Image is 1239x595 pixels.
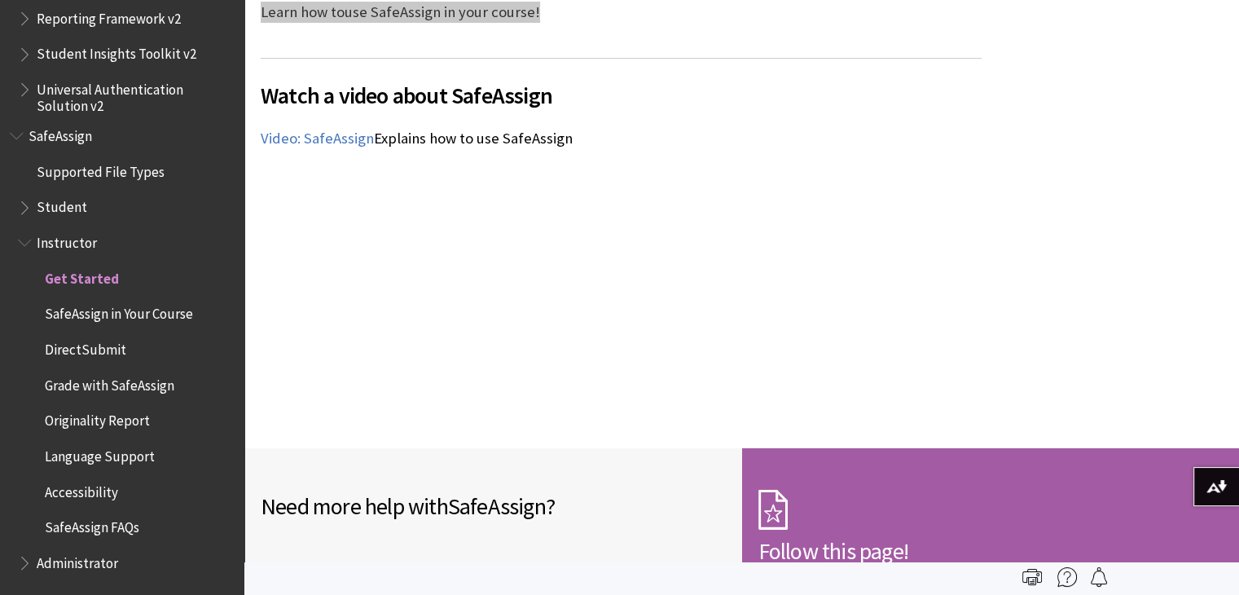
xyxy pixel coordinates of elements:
span: Language Support [45,443,155,465]
p: Learn how to [261,2,982,23]
a: use SafeAssign in your course! [345,2,540,22]
img: More help [1057,567,1077,587]
span: Grade with SafeAssign [45,372,174,394]
a: Video: SafeAssign [261,129,374,148]
span: Student Insights Toolkit v2 [37,41,196,63]
span: Accessibility [45,478,118,500]
span: DirectSubmit [45,336,126,358]
img: Subscription Icon [758,489,788,530]
h2: Follow this page! [758,534,1224,568]
img: Print [1022,567,1042,587]
span: Supported File Types [37,158,165,180]
h2: Need more help with ? [261,489,726,523]
nav: Book outline for Blackboard SafeAssign [10,122,235,577]
span: Student [37,194,87,216]
span: Originality Report [45,408,150,430]
span: Administrator [37,549,118,571]
span: Get Started [45,265,119,287]
span: SafeAssign [29,122,92,144]
span: SafeAssign in Your Course [45,301,193,323]
span: Universal Authentication Solution v2 [37,76,233,114]
span: SafeAssign FAQs [45,514,139,536]
span: SafeAssign [448,491,546,521]
img: Follow this page [1089,567,1109,587]
span: Watch a video about SafeAssign [261,78,982,112]
span: Instructor [37,229,97,251]
p: Explains how to use SafeAssign [261,128,982,149]
span: Reporting Framework v2 [37,5,181,27]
